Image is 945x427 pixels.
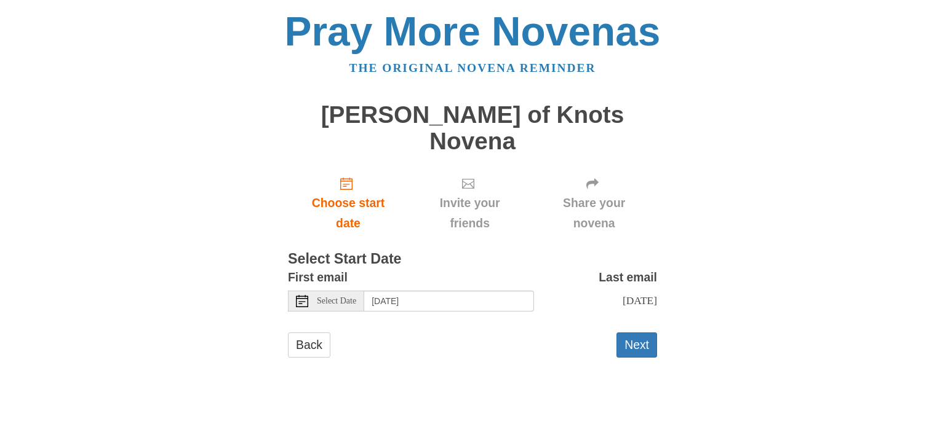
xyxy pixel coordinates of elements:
[288,251,657,267] h3: Select Start Date
[421,193,519,233] span: Invite your friends
[285,9,661,54] a: Pray More Novenas
[288,102,657,154] h1: [PERSON_NAME] of Knots Novena
[288,332,330,358] a: Back
[288,166,409,240] a: Choose start date
[623,294,657,307] span: [DATE]
[616,332,657,358] button: Next
[317,297,356,305] span: Select Date
[349,61,596,74] a: The original novena reminder
[300,193,396,233] span: Choose start date
[288,267,348,288] label: First email
[543,193,645,233] span: Share your novena
[599,267,657,288] label: Last email
[409,166,531,240] div: Click "Next" to confirm your start date first.
[531,166,657,240] div: Click "Next" to confirm your start date first.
